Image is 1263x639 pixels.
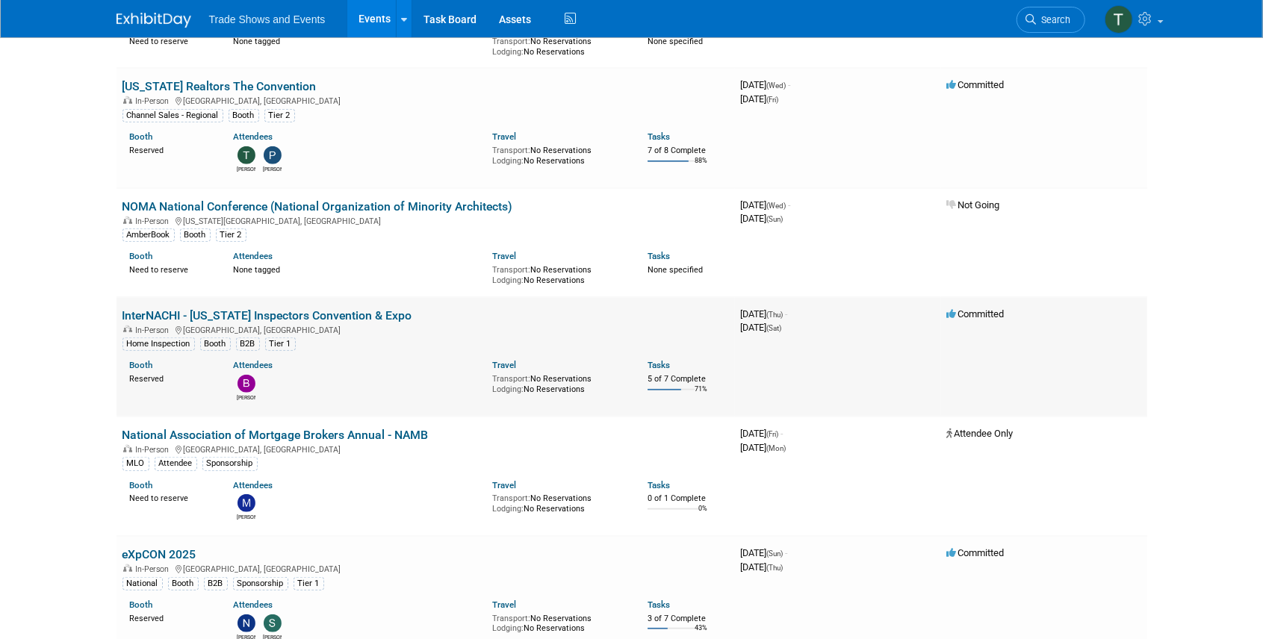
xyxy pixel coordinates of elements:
[741,79,791,90] span: [DATE]
[492,493,530,503] span: Transport:
[1017,7,1085,33] a: Search
[123,325,132,333] img: In-Person Event
[265,337,296,351] div: Tier 1
[947,79,1005,90] span: Committed
[947,428,1014,439] span: Attendee Only
[741,428,783,439] span: [DATE]
[741,561,783,573] span: [DATE]
[741,93,779,105] span: [DATE]
[492,275,524,285] span: Lodging:
[294,577,324,590] div: Tier 1
[648,146,729,156] div: 7 of 8 Complete
[264,109,295,122] div: Tier 2
[767,564,783,572] span: (Thu)
[130,371,211,384] div: Reserved
[202,457,258,470] div: Sponsorship
[264,146,282,164] img: Peter Hannun
[264,614,282,632] img: Simona Daneshfar
[947,199,1000,211] span: Not Going
[492,384,524,394] span: Lodging:
[767,549,783,558] span: (Sun)
[648,374,729,384] div: 5 of 7 Complete
[767,324,782,332] span: (Sat)
[492,374,530,384] span: Transport:
[767,430,779,438] span: (Fri)
[492,47,524,57] span: Lodging:
[122,443,729,455] div: [GEOGRAPHIC_DATA], [GEOGRAPHIC_DATA]
[1037,14,1071,25] span: Search
[130,34,211,47] div: Need to reserve
[130,599,153,610] a: Booth
[123,564,132,572] img: In-Person Event
[130,611,211,624] div: Reserved
[122,457,149,470] div: MLO
[648,131,670,142] a: Tasks
[122,109,223,122] div: Channel Sales - Regional
[168,577,199,590] div: Booth
[136,564,174,574] span: In-Person
[492,143,625,166] div: No Reservations No Reservations
[136,216,174,226] span: In-Person
[233,34,481,47] div: None tagged
[233,360,273,370] a: Attendees
[238,614,255,632] img: Nate McCombs
[122,428,429,442] a: National Association of Mortgage Brokers Annual - NAMB
[741,547,788,558] span: [DATE]
[789,199,791,211] span: -
[237,393,255,402] div: Bobby DeSpain
[741,308,788,319] span: [DATE]
[122,562,729,574] div: [GEOGRAPHIC_DATA], [GEOGRAPHIC_DATA]
[648,599,670,610] a: Tasks
[204,577,228,590] div: B2B
[136,445,174,455] span: In-Person
[492,146,530,155] span: Transport:
[122,323,729,335] div: [GEOGRAPHIC_DATA], [GEOGRAPHIC_DATA]
[229,109,259,122] div: Booth
[767,96,779,104] span: (Fri)
[238,494,255,512] img: Michael Jackson
[130,490,211,504] div: Need to reserve
[741,213,783,224] span: [DATE]
[741,199,791,211] span: [DATE]
[122,577,163,590] div: National
[122,228,175,242] div: AmberBook
[117,13,191,28] img: ExhibitDay
[786,547,788,558] span: -
[786,308,788,319] span: -
[122,94,729,106] div: [GEOGRAPHIC_DATA], [GEOGRAPHIC_DATA]
[492,360,516,370] a: Travel
[122,79,317,93] a: [US_STATE] Realtors The Convention
[238,146,255,164] img: Thomas Horrell
[781,428,783,439] span: -
[122,308,412,322] a: InterNACHI - [US_STATE] Inspectors Convention & Expo
[130,251,153,261] a: Booth
[492,265,530,275] span: Transport:
[648,493,729,504] div: 0 of 1 Complete
[236,337,260,351] div: B2B
[237,164,255,173] div: Thomas Horrell
[233,577,288,590] div: Sponsorship
[122,547,196,561] a: eXpCON 2025
[492,371,625,394] div: No Reservations No Reservations
[492,251,516,261] a: Travel
[263,164,282,173] div: Peter Hannun
[130,262,211,275] div: Need to reserve
[492,37,530,46] span: Transport:
[648,360,670,370] a: Tasks
[648,37,703,46] span: None specified
[947,547,1005,558] span: Committed
[492,504,524,514] span: Lodging:
[947,308,1005,319] span: Committed
[233,599,273,610] a: Attendees
[237,512,255,521] div: Michael Jackson
[233,480,273,490] a: Attendees
[648,251,670,261] a: Tasks
[492,614,530,623] span: Transport:
[155,457,197,470] div: Attendee
[130,360,153,370] a: Booth
[122,214,729,226] div: [US_STATE][GEOGRAPHIC_DATA], [GEOGRAPHIC_DATA]
[233,131,273,142] a: Attendees
[122,199,513,213] a: NOMA National Conference (National Organization of Minority Architects)
[648,480,670,490] a: Tasks
[492,623,524,633] span: Lodging:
